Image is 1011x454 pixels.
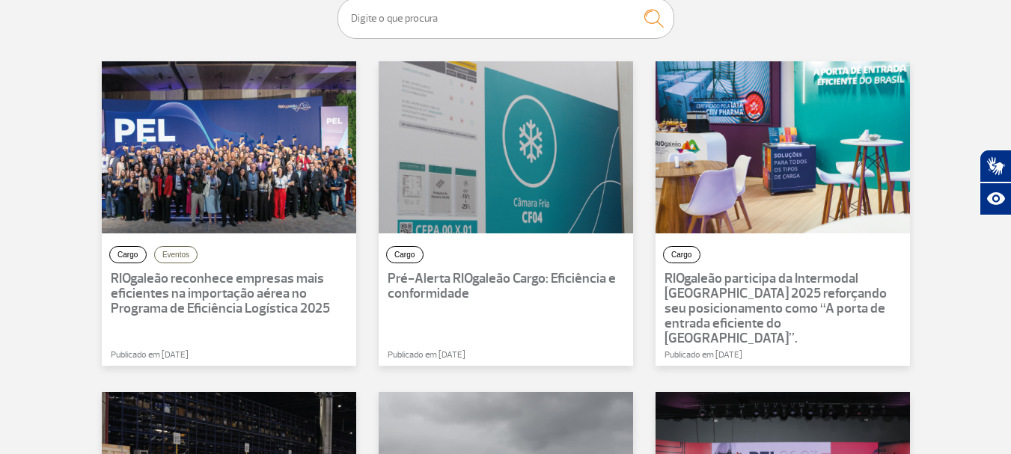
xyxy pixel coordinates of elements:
[980,182,1011,215] button: Abrir recursos assistivos.
[111,349,388,362] p: Publicado em [DATE]
[665,349,941,362] p: Publicado em [DATE]
[386,246,424,263] button: Cargo
[663,246,700,263] button: Cargo
[111,272,347,316] p: RIOgaleão reconhece empresas mais eficientes na importação aérea no Programa de Eficiência Logíst...
[388,272,624,301] p: Pré-Alerta RIOgaleão Cargo: Eficiência e conformidade
[665,272,901,346] p: RIOgaleão participa da Intermodal [GEOGRAPHIC_DATA] 2025 reforçando seu posicionamento como “A po...
[980,150,1011,182] button: Abrir tradutor de língua de sinais.
[154,246,198,263] button: Eventos
[109,246,147,263] button: Cargo
[980,150,1011,215] div: Plugin de acessibilidade da Hand Talk.
[388,349,665,362] p: Publicado em [DATE]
